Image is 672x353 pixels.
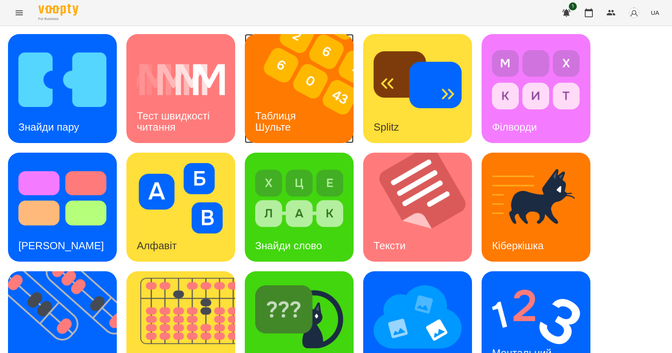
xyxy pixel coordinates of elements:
img: Тест Струпа [18,163,106,234]
a: Знайди паруЗнайди пару [8,34,117,143]
img: Знайди Кіберкішку [255,282,343,352]
img: Splitz [374,44,462,115]
img: Кіберкішка [492,163,580,234]
img: Таблиця Шульте [245,34,364,143]
img: Тест швидкості читання [137,44,225,115]
a: ФілвордиФілворди [482,34,590,143]
h3: Знайди пару [18,121,79,133]
h3: Таблиця Шульте [255,110,299,133]
h3: Філворди [492,121,537,133]
img: Мнемотехніка [374,282,462,352]
img: Ментальний рахунок [492,282,580,352]
img: avatar_s.png [628,7,640,18]
button: UA [648,5,662,20]
img: Voopty Logo [38,4,78,16]
a: КіберкішкаКіберкішка [482,153,590,262]
a: Знайди словоЗнайди слово [245,153,354,262]
img: Алфавіт [137,163,225,234]
a: Таблиця ШультеТаблиця Шульте [245,34,354,143]
h3: Тест швидкості читання [137,110,212,133]
img: Тексти [363,153,482,262]
h3: Кіберкішка [492,240,544,252]
img: Філворди [492,44,580,115]
span: UA [651,8,659,17]
a: ТекстиТексти [363,153,472,262]
button: Menu [10,3,29,22]
h3: [PERSON_NAME] [18,240,104,252]
img: Знайди слово [255,163,343,234]
a: SplitzSplitz [363,34,472,143]
span: For Business [38,16,78,22]
h3: Splitz [374,121,399,133]
a: Тест Струпа[PERSON_NAME] [8,153,117,262]
a: Тест швидкості читанняТест швидкості читання [126,34,235,143]
h3: Тексти [374,240,406,252]
span: 1 [569,2,577,10]
h3: Алфавіт [137,240,177,252]
h3: Знайди слово [255,240,322,252]
img: Знайди пару [18,44,106,115]
a: АлфавітАлфавіт [126,153,235,262]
